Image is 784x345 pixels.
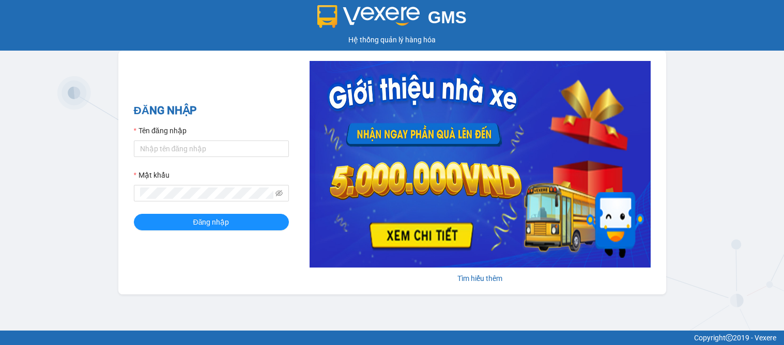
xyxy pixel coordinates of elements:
a: GMS [317,15,467,24]
span: copyright [726,334,733,341]
h2: ĐĂNG NHẬP [134,102,289,119]
img: banner-0 [310,61,651,268]
img: logo 2 [317,5,420,28]
span: Đăng nhập [193,216,229,228]
span: GMS [428,8,467,27]
button: Đăng nhập [134,214,289,230]
div: Hệ thống quản lý hàng hóa [3,34,781,45]
div: Tìm hiểu thêm [310,273,651,284]
input: Mật khẩu [140,187,273,199]
div: Copyright 2019 - Vexere [8,332,776,343]
label: Mật khẩu [134,169,170,181]
label: Tên đăng nhập [134,125,187,136]
input: Tên đăng nhập [134,140,289,157]
span: eye-invisible [275,190,283,197]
